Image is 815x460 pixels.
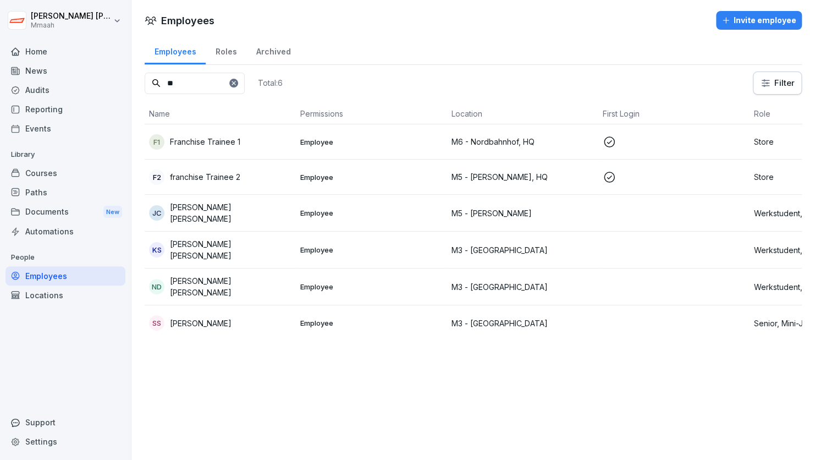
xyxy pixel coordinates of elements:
p: M5 - [PERSON_NAME] [451,207,594,219]
a: Automations [5,222,125,241]
p: [PERSON_NAME] [PERSON_NAME] [170,238,291,261]
p: [PERSON_NAME] [PERSON_NAME] [170,201,291,224]
p: M5 - [PERSON_NAME], HQ [451,171,594,183]
p: Mmaah [31,21,111,29]
div: Documents [5,202,125,222]
p: Employee [300,137,443,147]
a: Employees [5,266,125,286]
p: franchise Trainee 2 [170,171,240,183]
th: Location [447,103,598,124]
a: Archived [246,36,300,64]
a: Locations [5,286,125,305]
button: Invite employee [716,11,802,30]
a: Audits [5,80,125,100]
p: Employee [300,245,443,255]
p: M6 - Nordbahnhof, HQ [451,136,594,147]
p: [PERSON_NAME] [PERSON_NAME] [170,275,291,298]
p: M3 - [GEOGRAPHIC_DATA] [451,281,594,293]
a: DocumentsNew [5,202,125,222]
p: Franchise Trainee 1 [170,136,240,147]
p: Employee [300,208,443,218]
a: Paths [5,183,125,202]
div: ND [149,279,164,294]
p: People [5,249,125,266]
th: Name [145,103,296,124]
a: Reporting [5,100,125,119]
div: f2 [149,169,164,185]
div: SS [149,315,164,331]
div: New [103,206,122,218]
div: Invite employee [722,14,796,26]
p: Employee [300,318,443,328]
p: Employee [300,282,443,292]
th: First Login [598,103,750,124]
a: Home [5,42,125,61]
a: Settings [5,432,125,451]
p: M3 - [GEOGRAPHIC_DATA] [451,317,594,329]
div: JC [149,205,164,221]
div: KS [149,242,164,258]
p: M3 - [GEOGRAPHIC_DATA] [451,244,594,256]
h1: Employees [161,13,214,28]
p: [PERSON_NAME] [170,317,232,329]
div: Filter [760,78,795,89]
div: Support [5,413,125,432]
a: News [5,61,125,80]
div: F1 [149,134,164,150]
a: Events [5,119,125,138]
a: Employees [145,36,206,64]
th: Permissions [296,103,447,124]
button: Filter [753,72,801,94]
p: [PERSON_NAME] [PERSON_NAME] [31,12,111,21]
a: Roles [206,36,246,64]
p: Library [5,146,125,163]
p: Total: 6 [258,78,283,88]
p: Employee [300,172,443,182]
a: Courses [5,163,125,183]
